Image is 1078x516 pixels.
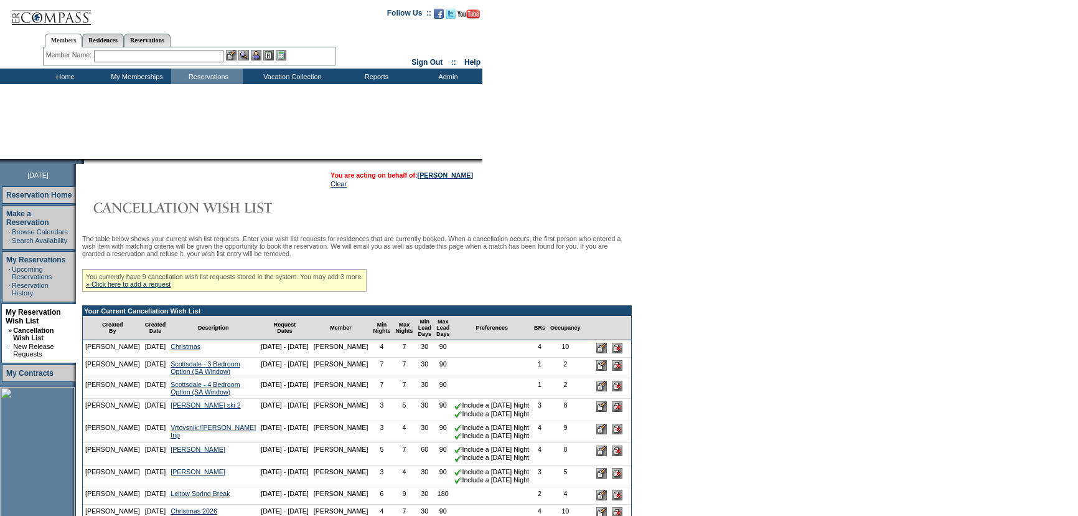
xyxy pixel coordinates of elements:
[311,399,371,421] td: [PERSON_NAME]
[8,343,12,358] td: ·
[171,343,200,350] a: Christmas
[532,443,548,465] td: 4
[434,378,452,399] td: 90
[28,69,100,84] td: Home
[12,265,52,280] a: Upcoming Reservations
[612,490,622,500] input: Delete this Request
[454,424,529,431] nobr: Include a [DATE] Night
[612,446,622,456] input: Delete this Request
[415,340,434,358] td: 30
[434,399,452,421] td: 90
[263,50,274,60] img: Reservations
[311,487,371,505] td: [PERSON_NAME]
[311,443,371,465] td: [PERSON_NAME]
[612,360,622,371] input: Delete this Request
[83,340,143,358] td: [PERSON_NAME]
[415,316,434,340] td: Min Lead Days
[446,12,456,20] a: Follow us on Twitter
[261,401,309,409] nobr: [DATE] - [DATE]
[370,399,393,421] td: 3
[370,487,393,505] td: 6
[370,466,393,487] td: 3
[434,421,452,443] td: 90
[83,466,143,487] td: [PERSON_NAME]
[46,50,94,60] div: Member Name:
[532,421,548,443] td: 4
[415,399,434,421] td: 30
[370,421,393,443] td: 3
[454,477,462,484] img: chkSmaller.gif
[415,421,434,443] td: 30
[83,358,143,378] td: [PERSON_NAME]
[532,466,548,487] td: 3
[457,12,480,20] a: Subscribe to our YouTube Channel
[596,381,607,391] input: Edit this Request
[393,487,415,505] td: 9
[261,468,309,475] nobr: [DATE] - [DATE]
[261,424,309,431] nobr: [DATE] - [DATE]
[311,421,371,443] td: [PERSON_NAME]
[45,34,83,47] a: Members
[226,50,237,60] img: b_edit.gif
[12,228,68,236] a: Browse Calendars
[9,265,11,280] td: ·
[454,454,529,461] nobr: Include a [DATE] Night
[171,401,241,409] a: [PERSON_NAME] ski 2
[370,358,393,378] td: 7
[434,487,452,505] td: 180
[446,9,456,19] img: Follow us on Twitter
[434,340,452,358] td: 90
[258,316,311,340] td: Request Dates
[330,171,473,179] span: You are acting on behalf of:
[311,358,371,378] td: [PERSON_NAME]
[415,358,434,378] td: 30
[330,180,347,188] a: Clear
[143,399,169,421] td: [DATE]
[82,34,124,47] a: Residences
[171,69,243,84] td: Reservations
[454,410,529,418] nobr: Include a [DATE] Night
[596,446,607,456] input: Edit this Request
[83,306,631,316] td: Your Current Cancellation Wish List
[143,340,169,358] td: [DATE]
[171,507,217,515] a: Christmas 2026
[548,378,583,399] td: 2
[434,466,452,487] td: 90
[311,466,371,487] td: [PERSON_NAME]
[596,401,607,412] input: Edit this Request
[83,421,143,443] td: [PERSON_NAME]
[6,191,72,199] a: Reservation Home
[143,443,169,465] td: [DATE]
[83,378,143,399] td: [PERSON_NAME]
[143,421,169,443] td: [DATE]
[532,378,548,399] td: 1
[548,487,583,505] td: 4
[434,358,452,378] td: 90
[82,269,367,292] div: You currently have 9 cancellation wish list requests stored in the system. You may add 3 more.
[596,360,607,371] input: Edit this Request
[238,50,249,60] img: View
[83,399,143,421] td: [PERSON_NAME]
[548,358,583,378] td: 2
[171,446,225,453] a: [PERSON_NAME]
[311,340,371,358] td: [PERSON_NAME]
[243,69,339,84] td: Vacation Collection
[596,490,607,500] input: Edit this Request
[464,58,480,67] a: Help
[415,487,434,505] td: 30
[434,316,452,340] td: Max Lead Days
[454,455,462,462] img: chkSmaller.gif
[532,316,548,340] td: BRs
[311,316,371,340] td: Member
[454,403,462,410] img: chkSmaller.gif
[82,195,331,220] img: Cancellation Wish List
[612,343,622,353] input: Delete this Request
[143,358,169,378] td: [DATE]
[251,50,261,60] img: Impersonate
[261,381,309,388] nobr: [DATE] - [DATE]
[13,343,54,358] a: New Release Requests
[393,443,415,465] td: 7
[6,209,49,227] a: Make a Reservation
[143,466,169,487] td: [DATE]
[171,360,240,375] a: Scottsdale - 3 Bedroom Option (SA Window)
